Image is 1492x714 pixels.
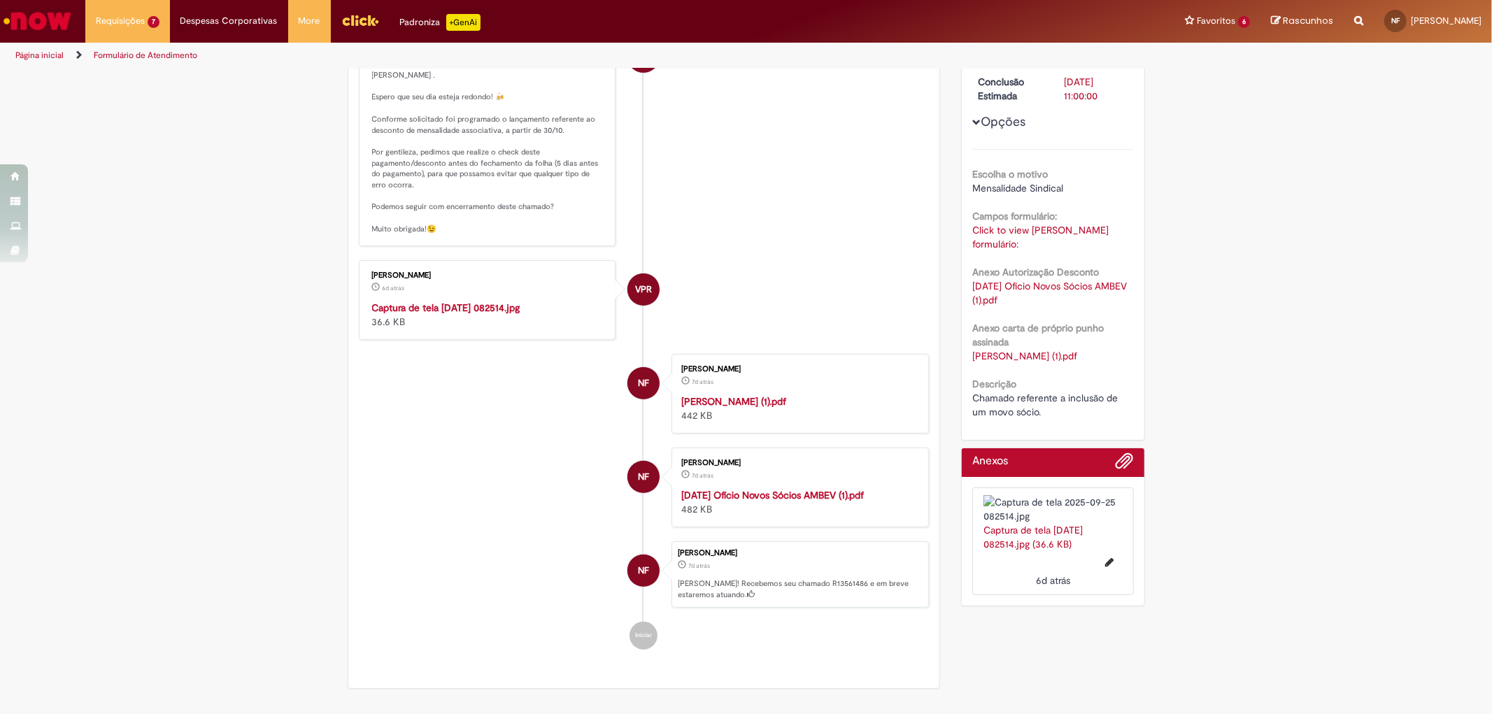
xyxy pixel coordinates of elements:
b: Anexo carta de próprio punho assinada [972,322,1104,348]
span: 7d atrás [692,378,713,386]
div: [PERSON_NAME] [681,365,914,373]
span: 6d atrás [1036,574,1070,587]
span: Despesas Corporativas [180,14,278,28]
time: 24/09/2025 08:28:35 [692,471,713,480]
time: 25/09/2025 08:25:27 [1036,574,1070,587]
span: 7d atrás [688,562,710,570]
dt: Conclusão Estimada [967,75,1053,103]
span: Rascunhos [1283,14,1333,27]
div: 482 KB [681,488,914,516]
span: Mensalidade Sindical [972,182,1063,194]
a: Download de 2025.09.15 Ofício Novos Sócios AMBEV (1).pdf [972,280,1130,306]
div: 36.6 KB [372,301,605,329]
h2: Anexos [972,455,1008,468]
a: [DATE] Ofício Novos Sócios AMBEV (1).pdf [681,489,864,501]
a: Captura de tela [DATE] 082514.jpg [372,301,520,314]
img: click_logo_yellow_360x200.png [341,10,379,31]
div: [PERSON_NAME] [372,271,605,280]
span: 7d atrás [692,471,713,480]
div: Nicole Flausino Fratoni [627,367,660,399]
p: [PERSON_NAME] . Espero que seu dia esteja redondo! 🍻 Conforme solicitado foi programado o lançame... [372,70,605,235]
div: [PERSON_NAME] [678,549,921,557]
time: 24/09/2025 08:28:38 [692,378,713,386]
a: Download de CESAR LUIZ DE SOUZA COSTA (1).pdf [972,350,1077,362]
span: NF [638,554,649,587]
span: 6 [1238,16,1250,28]
a: Rascunhos [1271,15,1333,28]
ul: Histórico de tíquete [359,13,930,664]
span: 6d atrás [383,284,405,292]
a: Formulário de Atendimento [94,50,197,61]
span: NF [1391,16,1400,25]
span: 7 [148,16,159,28]
span: [PERSON_NAME] [1411,15,1482,27]
time: 24/09/2025 08:29:22 [688,562,710,570]
div: Nicole Flausino Fratoni [627,555,660,587]
a: Captura de tela [DATE] 082514.jpg (36.6 KB) [983,524,1083,550]
a: Click to view [PERSON_NAME] formulário: [972,224,1109,250]
span: NF [638,366,649,400]
span: VPR [635,273,652,306]
time: 25/09/2025 08:25:27 [383,284,405,292]
img: ServiceNow [1,7,73,35]
b: Escolha o motivo [972,168,1048,180]
li: Nicole Flausino Fratoni [359,541,930,608]
a: [PERSON_NAME] (1).pdf [681,395,786,408]
div: [PERSON_NAME] [681,459,914,467]
span: More [299,14,320,28]
img: Captura de tela 2025-09-25 082514.jpg [983,495,1123,523]
span: Chamado referente a inclusão de um movo sócio. [972,392,1121,418]
span: Favoritos [1197,14,1235,28]
ul: Trilhas de página [10,43,984,69]
p: [PERSON_NAME]! Recebemos seu chamado R13561486 e em breve estaremos atuando. [678,578,921,600]
b: Descrição [972,378,1016,390]
div: 442 KB [681,394,914,422]
div: Padroniza [400,14,481,31]
button: Editar nome de arquivo Captura de tela 2025-09-25 082514.jpg [1097,551,1123,573]
button: Adicionar anexos [1116,452,1134,477]
b: Anexo Autorização Desconto [972,266,1099,278]
a: Página inicial [15,50,64,61]
p: +GenAi [446,14,481,31]
b: Campos formulário: [972,210,1057,222]
span: Requisições [96,14,145,28]
div: Nicole Flausino Fratoni [627,461,660,493]
span: NF [638,460,649,494]
div: Vanessa Paiva Ribeiro [627,273,660,306]
div: [DATE] 11:00:00 [1064,75,1129,103]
